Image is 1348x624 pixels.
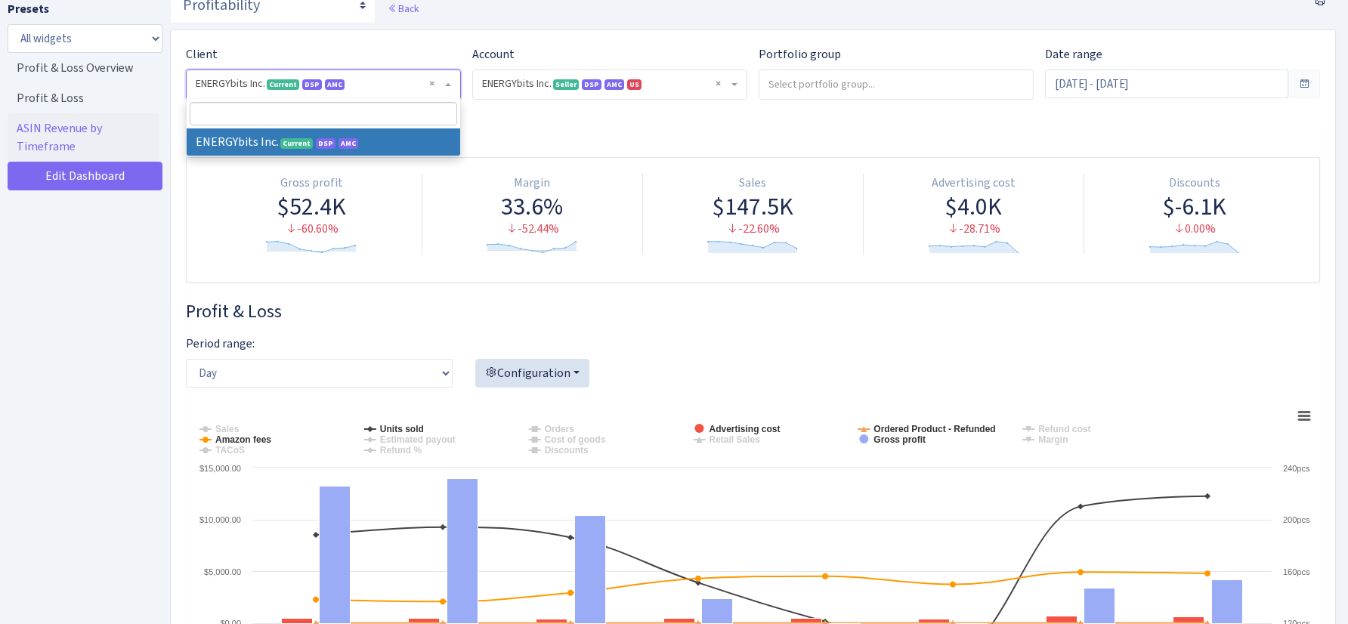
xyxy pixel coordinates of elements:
tspan: Sales [215,424,240,434]
tspan: Gross profit [873,434,926,445]
text: 240pcs [1283,464,1310,473]
div: Sales [649,175,857,192]
tspan: Refund % [380,445,422,456]
span: US [627,79,642,90]
a: Profit & Loss [8,83,159,113]
tspan: Refund cost [1038,424,1090,434]
text: 160pcs [1283,567,1310,576]
tspan: TACoS [215,445,245,456]
div: -60.60% [208,221,416,238]
div: $147.5K [649,192,857,221]
text: $5,000.00 [204,567,241,576]
div: -52.44% [428,221,636,238]
span: AMC [604,79,624,90]
div: 33.6% [428,192,636,221]
tspan: Orders [545,424,575,434]
div: -28.71% [870,221,1077,238]
label: Date range [1045,45,1102,63]
tspan: Advertising cost [709,424,780,434]
a: Back [388,2,419,15]
div: $4.0K [870,192,1077,221]
span: Remove all items [716,76,721,91]
span: Seller [553,79,579,90]
text: $10,000.00 [199,515,241,524]
span: Current [280,138,313,149]
span: Remove all items [429,76,434,91]
label: Portfolio group [759,45,841,63]
label: Period range: [186,335,255,353]
tspan: Units sold [380,424,424,434]
span: ENERGYbits Inc. <span class="badge badge-success">Current</span><span class="badge badge-primary"... [196,76,442,91]
span: ENERGYbits Inc. <span class="badge badge-success">Current</span><span class="badge badge-primary"... [187,70,460,99]
div: 0.00% [1090,221,1298,238]
input: Select portfolio group... [759,70,990,97]
h3: Widget #28 [186,301,1320,323]
button: Configuration [475,359,589,388]
a: ASIN Revenue by Timeframe [8,113,159,162]
span: DSP [582,79,601,90]
tspan: Estimated payout [380,434,456,445]
tspan: Discounts [545,445,589,456]
tspan: Margin [1038,434,1068,445]
tspan: Amazon fees [215,434,271,445]
div: $-6.1K [1090,192,1298,221]
div: Discounts [1090,175,1298,192]
text: 200pcs [1283,515,1310,524]
div: Gross profit [208,175,416,192]
div: Margin [428,175,636,192]
tspan: Cost of goods [545,434,606,445]
div: $52.4K [208,192,416,221]
div: Advertising cost [870,175,1077,192]
div: -22.60% [649,221,857,238]
span: DSP [316,138,335,149]
text: $15,000.00 [199,464,241,473]
span: ENERGYbits Inc. <span class="badge badge-success">Seller</span><span class="badge badge-primary">... [482,76,728,91]
h3: Widget #30 [186,123,1320,145]
span: ENERGYbits Inc. <span class="badge badge-success">Seller</span><span class="badge badge-primary">... [473,70,747,99]
span: Amazon Marketing Cloud [339,138,358,149]
a: Edit Dashboard [8,162,162,190]
label: Client [186,45,218,63]
tspan: Ordered Product - Refunded [873,424,995,434]
li: ENERGYbits Inc. [187,128,460,156]
a: Profit & Loss Overview [8,53,159,83]
tspan: Retail Sales [709,434,760,445]
span: Current [267,79,299,90]
span: DSP [302,79,322,90]
label: Account [472,45,515,63]
span: AMC [325,79,345,90]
